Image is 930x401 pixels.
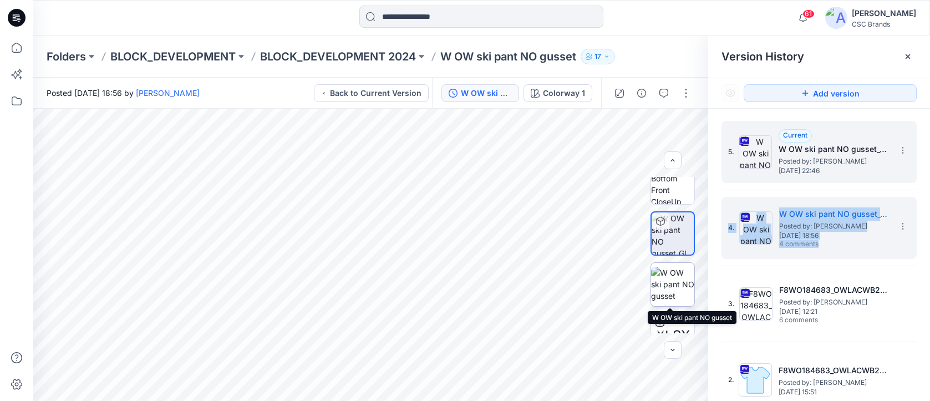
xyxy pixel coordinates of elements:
[739,287,773,321] img: F8WO184683_OWLACWB2500_F18_GLACT_VFA(1)
[779,221,890,232] span: Posted by: Wendy Song
[779,316,857,325] span: 6 comments
[461,87,512,99] div: W OW ski pant NO gusset_GLACT_VP1
[441,84,519,102] button: W OW ski pant NO gusset_GLACT_VP1
[728,223,735,233] span: 4.
[728,299,735,309] span: 3.
[852,7,916,20] div: [PERSON_NAME]
[651,161,694,204] img: BW W Bottom Front CloseUp NRM
[739,211,773,245] img: W OW ski pant NO gusset_GLACT_VP1
[779,364,890,377] h5: F8WO184683_OWLACWB2500_F18_GLACT_VFA(1)
[652,212,694,255] img: W OW ski pant NO gusset_GLACT_VP1 Colorway 1
[779,283,890,297] h5: F8WO184683_OWLACWB2500_F18_GLACT_VFA(1)
[825,7,847,29] img: avatar
[47,87,200,99] span: Posted [DATE] 18:56 by
[783,131,807,139] span: Current
[633,84,651,102] button: Details
[314,84,429,102] button: Back to Current Version
[110,49,236,64] a: BLOCK_DEVELOPMENT
[779,167,890,175] span: [DATE] 22:46
[779,388,890,396] span: [DATE] 15:51
[728,375,734,385] span: 2.
[721,84,739,102] button: Show Hidden Versions
[581,49,615,64] button: 17
[802,9,815,18] span: 61
[656,326,690,346] span: XLSX
[779,143,890,156] h5: W OW ski pant NO gusset_GLACT_B2
[779,232,890,240] span: [DATE] 18:56
[728,147,734,157] span: 5.
[852,20,916,28] div: CSC Brands
[779,240,857,249] span: 4 comments
[47,49,86,64] a: Folders
[779,297,890,308] span: Posted by: Johanna Lindstrom
[651,267,694,302] img: W OW ski pant NO gusset
[543,87,585,99] div: Colorway 1
[779,308,890,316] span: [DATE] 12:21
[744,84,917,102] button: Add version
[779,377,890,388] span: Posted by: Johanna Lindstrom
[440,49,576,64] p: W OW ski pant NO gusset
[721,50,804,63] span: Version History
[779,156,890,167] span: Posted by: Wendy Song
[524,84,592,102] button: Colorway 1
[739,363,772,397] img: F8WO184683_OWLACWB2500_F18_GLACT_VFA(1)
[739,135,772,169] img: W OW ski pant NO gusset_GLACT_B2
[136,88,200,98] a: [PERSON_NAME]
[260,49,416,64] a: BLOCK_DEVELOPMENT 2024
[903,52,912,61] button: Close
[594,50,601,63] p: 17
[779,207,890,221] h5: W OW ski pant NO gusset_GLACT_VP1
